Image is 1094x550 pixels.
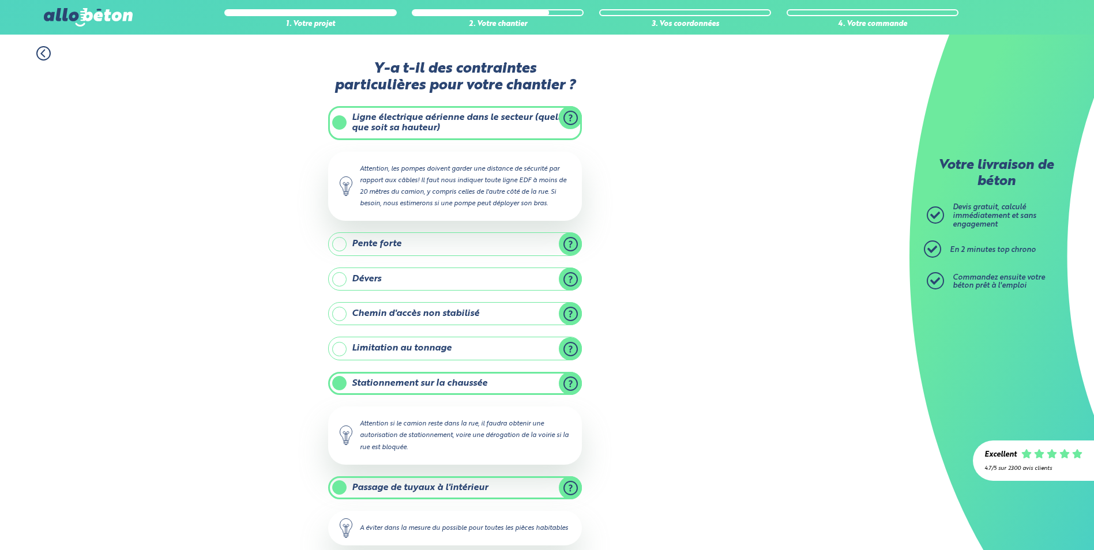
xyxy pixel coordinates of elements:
[328,476,582,499] label: Passage de tuyaux à l'intérieur
[44,8,133,27] img: allobéton
[787,20,958,29] div: 4. Votre commande
[328,302,582,325] label: Chemin d'accès non stabilisé
[328,61,582,95] label: Y-a t-il des contraintes particulières pour votre chantier ?
[328,106,582,140] label: Ligne électrique aérienne dans le secteur (quelle que soit sa hauteur)
[328,372,582,395] label: Stationnement sur la chaussée
[328,152,582,221] div: Attention, les pompes doivent garder une distance de sécurité par rapport aux câbles! Il faut nou...
[328,232,582,255] label: Pente forte
[328,406,582,464] div: Attention si le camion reste dans la rue, il faudra obtenir une autorisation de stationnement, vo...
[328,268,582,291] label: Dévers
[412,20,584,29] div: 2. Votre chantier
[599,20,771,29] div: 3. Vos coordonnées
[991,505,1081,537] iframe: Help widget launcher
[328,337,582,360] label: Limitation au tonnage
[224,20,396,29] div: 1. Votre projet
[328,511,582,545] div: A éviter dans la mesure du possible pour toutes les pièces habitables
